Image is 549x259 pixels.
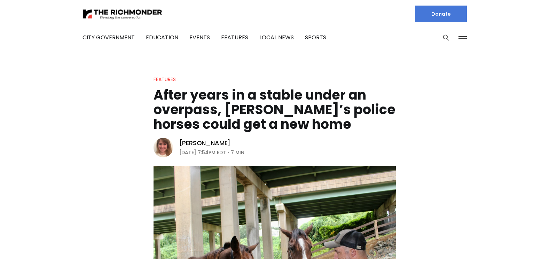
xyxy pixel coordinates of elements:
[179,139,231,147] a: [PERSON_NAME]
[146,33,178,41] a: Education
[154,76,176,83] a: Features
[305,33,326,41] a: Sports
[154,88,396,132] h1: After years in a stable under an overpass, [PERSON_NAME]’s police horses could get a new home
[259,33,294,41] a: Local News
[221,33,248,41] a: Features
[83,8,163,20] img: The Richmonder
[231,148,244,157] span: 7 min
[490,225,549,259] iframe: portal-trigger
[154,138,173,157] img: Sarah Vogelsong
[441,32,451,43] button: Search this site
[83,33,135,41] a: City Government
[179,148,226,157] time: [DATE] 7:54PM EDT
[415,6,467,22] a: Donate
[189,33,210,41] a: Events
